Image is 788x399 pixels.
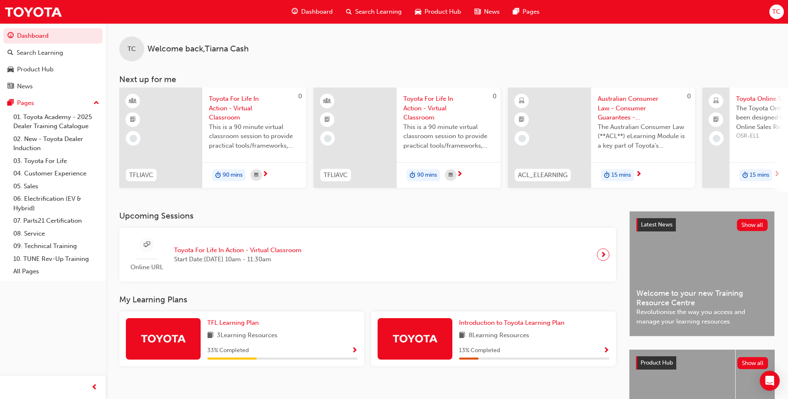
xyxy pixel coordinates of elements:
span: book-icon [459,331,465,341]
span: Show Progress [351,347,358,355]
span: sessionType_ONLINE_URL-icon [144,240,150,250]
span: next-icon [636,171,642,178]
button: TC [769,5,784,19]
a: 07. Parts21 Certification [10,214,103,227]
button: DashboardSearch LearningProduct HubNews [3,27,103,95]
a: Trak [4,2,62,21]
span: booktick-icon [130,114,136,125]
span: Search Learning [355,7,402,17]
span: The Australian Consumer Law (**ACL**) eLearning Module is a key part of Toyota’s compliance progr... [598,122,688,151]
span: pages-icon [7,100,14,107]
a: news-iconNews [468,3,506,20]
a: 04. Customer Experience [10,167,103,180]
a: guage-iconDashboard [285,3,339,20]
span: Product Hub [641,359,673,366]
span: booktick-icon [519,114,525,125]
a: 0TFLIAVCToyota For Life In Action - Virtual ClassroomThis is a 90 minute virtual classroom sessio... [119,88,306,188]
span: learningResourceType_INSTRUCTOR_LED-icon [324,96,330,107]
a: 06. Electrification (EV & Hybrid) [10,192,103,214]
a: search-iconSearch Learning [339,3,408,20]
span: learningRecordVerb_NONE-icon [713,135,720,142]
span: Toyota For Life In Action - Virtual Classroom [209,94,299,122]
span: Start Date: [DATE] 10am - 11:30am [174,255,302,264]
span: 13 % Completed [459,346,500,355]
a: pages-iconPages [506,3,546,20]
span: car-icon [415,7,421,17]
span: Toyota For Life In Action - Virtual Classroom [403,94,494,122]
span: ACL_ELEARNING [518,170,567,180]
a: News [3,79,103,94]
span: Latest News [641,221,673,228]
span: TFLIAVC [324,170,348,180]
a: Latest NewsShow all [636,218,768,231]
a: Online URLToyota For Life In Action - Virtual ClassroomStart Date:[DATE] 10am - 11:30am [126,234,609,275]
span: up-icon [93,98,99,109]
img: Trak [392,331,438,345]
span: learningRecordVerb_NONE-icon [324,135,331,142]
span: Australian Consumer Law - Consumer Guarantees - eLearning module [598,94,688,122]
span: Online URL [126,263,167,272]
a: All Pages [10,265,103,278]
button: Show Progress [351,345,358,356]
a: Latest NewsShow allWelcome to your new Training Resource CentreRevolutionise the way you access a... [629,211,775,336]
span: booktick-icon [324,114,330,125]
span: 0 [687,92,691,100]
span: next-icon [457,171,463,178]
a: Product HubShow all [636,356,768,370]
span: learningRecordVerb_NONE-icon [518,135,526,142]
a: 08. Service [10,227,103,240]
span: next-icon [262,171,268,178]
button: Show all [737,357,768,369]
span: prev-icon [91,382,98,393]
button: Show all [737,219,768,231]
span: 15 mins [611,170,631,180]
a: 05. Sales [10,180,103,193]
span: Introduction to Toyota Learning Plan [459,319,565,326]
span: Pages [523,7,540,17]
span: news-icon [474,7,481,17]
span: News [484,7,500,17]
img: Trak [140,331,186,345]
button: Pages [3,95,103,111]
span: Welcome to your new Training Resource Centre [636,289,768,307]
span: Revolutionise the way you access and manage your learning resources. [636,307,768,326]
h3: Next up for me [106,75,788,84]
span: learningResourceType_INSTRUCTOR_LED-icon [130,96,136,107]
span: calendar-icon [449,170,453,180]
a: Search Learning [3,45,103,61]
h3: My Learning Plans [119,295,616,304]
span: Toyota For Life In Action - Virtual Classroom [174,246,302,255]
span: duration-icon [410,170,415,181]
button: Show Progress [603,345,609,356]
span: duration-icon [215,170,221,181]
span: This is a 90 minute virtual classroom session to provide practical tools/frameworks, behaviours a... [403,122,494,151]
span: 0 [298,92,302,100]
div: Search Learning [17,48,63,58]
span: TFLIAVC [129,170,153,180]
span: Product Hub [425,7,461,17]
a: car-iconProduct Hub [408,3,468,20]
span: TC [772,7,781,17]
span: 15 mins [750,170,769,180]
a: 09. Technical Training [10,240,103,253]
span: guage-icon [292,7,298,17]
a: 0TFLIAVCToyota For Life In Action - Virtual ClassroomThis is a 90 minute virtual classroom sessio... [314,88,501,188]
span: duration-icon [742,170,748,181]
a: 01. Toyota Academy - 2025 Dealer Training Catalogue [10,111,103,133]
span: 33 % Completed [207,346,249,355]
span: next-icon [600,249,606,260]
span: 8 Learning Resources [469,331,529,341]
span: next-icon [774,171,780,178]
a: 10. TUNE Rev-Up Training [10,253,103,265]
span: calendar-icon [254,170,258,180]
span: 3 Learning Resources [217,331,277,341]
span: TFL Learning Plan [207,319,259,326]
span: learningResourceType_ELEARNING-icon [519,96,525,107]
span: TC [128,44,136,54]
div: Product Hub [17,65,54,74]
span: This is a 90 minute virtual classroom session to provide practical tools/frameworks, behaviours a... [209,122,299,151]
a: Product Hub [3,62,103,77]
div: News [17,82,33,91]
span: 90 mins [223,170,243,180]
